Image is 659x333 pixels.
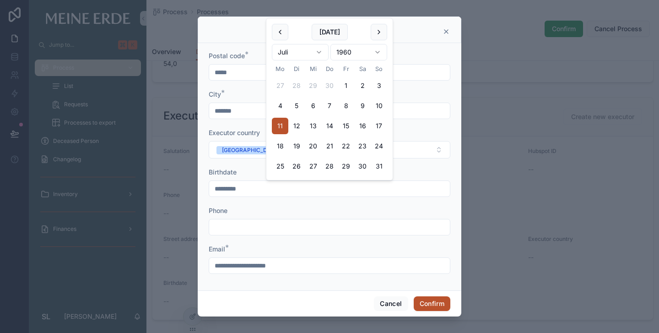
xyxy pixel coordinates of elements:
button: Dienstag, 26. Juli 1960 [288,158,305,175]
button: Select Button [209,141,450,158]
button: Mittwoch, 29. Juni 1960 [305,77,321,94]
button: Dienstag, 12. Juli 1960 [288,118,305,134]
span: Executor country [209,129,260,136]
button: Montag, 27. Juni 1960 [272,77,288,94]
button: Sonntag, 17. Juli 1960 [371,118,387,134]
button: Freitag, 1. Juli 1960 [338,77,354,94]
span: Phone [209,207,227,214]
button: Dienstag, 28. Juni 1960 [288,77,305,94]
th: Montag [272,64,288,74]
button: Dienstag, 5. Juli 1960 [288,98,305,114]
button: Sonntag, 24. Juli 1960 [371,138,387,154]
span: City [209,90,221,98]
button: Samstag, 2. Juli 1960 [354,77,371,94]
button: [DATE] [312,24,348,40]
button: Samstag, 16. Juli 1960 [354,118,371,134]
th: Donnerstag [321,64,338,74]
button: Mittwoch, 20. Juli 1960 [305,138,321,154]
button: Montag, 25. Juli 1960 [272,158,288,175]
button: Sonntag, 3. Juli 1960 [371,77,387,94]
button: Confirm [414,296,450,311]
button: Sonntag, 10. Juli 1960 [371,98,387,114]
th: Samstag [354,64,371,74]
button: Mittwoch, 13. Juli 1960 [305,118,321,134]
button: Freitag, 22. Juli 1960 [338,138,354,154]
button: Donnerstag, 7. Juli 1960 [321,98,338,114]
button: Montag, 18. Juli 1960 [272,138,288,154]
th: Mittwoch [305,64,321,74]
th: Dienstag [288,64,305,74]
button: Dienstag, 19. Juli 1960 [288,138,305,154]
button: Mittwoch, 27. Juli 1960 [305,158,321,175]
button: Donnerstag, 28. Juli 1960 [321,158,338,175]
div: [GEOGRAPHIC_DATA] [222,146,280,154]
button: Sonntag, 31. Juli 1960 [371,158,387,175]
button: Freitag, 15. Juli 1960 [338,118,354,134]
button: Samstag, 23. Juli 1960 [354,138,371,154]
button: Montag, 11. Juli 1960, selected [272,118,288,134]
button: Freitag, 8. Juli 1960 [338,98,354,114]
th: Freitag [338,64,354,74]
th: Sonntag [371,64,387,74]
span: Postal code [209,52,245,60]
button: Freitag, 29. Juli 1960 [338,158,354,175]
span: Birthdate [209,168,237,176]
button: Donnerstag, 30. Juni 1960 [321,77,338,94]
button: Montag, 4. Juli 1960 [272,98,288,114]
button: Samstag, 30. Juli 1960 [354,158,371,175]
button: Donnerstag, 14. Juli 1960 [321,118,338,134]
button: Cancel [374,296,408,311]
table: Juli 1960 [272,64,387,175]
button: Mittwoch, 6. Juli 1960 [305,98,321,114]
button: Samstag, 9. Juli 1960 [354,98,371,114]
button: Donnerstag, 21. Juli 1960 [321,138,338,154]
span: Email [209,245,225,253]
